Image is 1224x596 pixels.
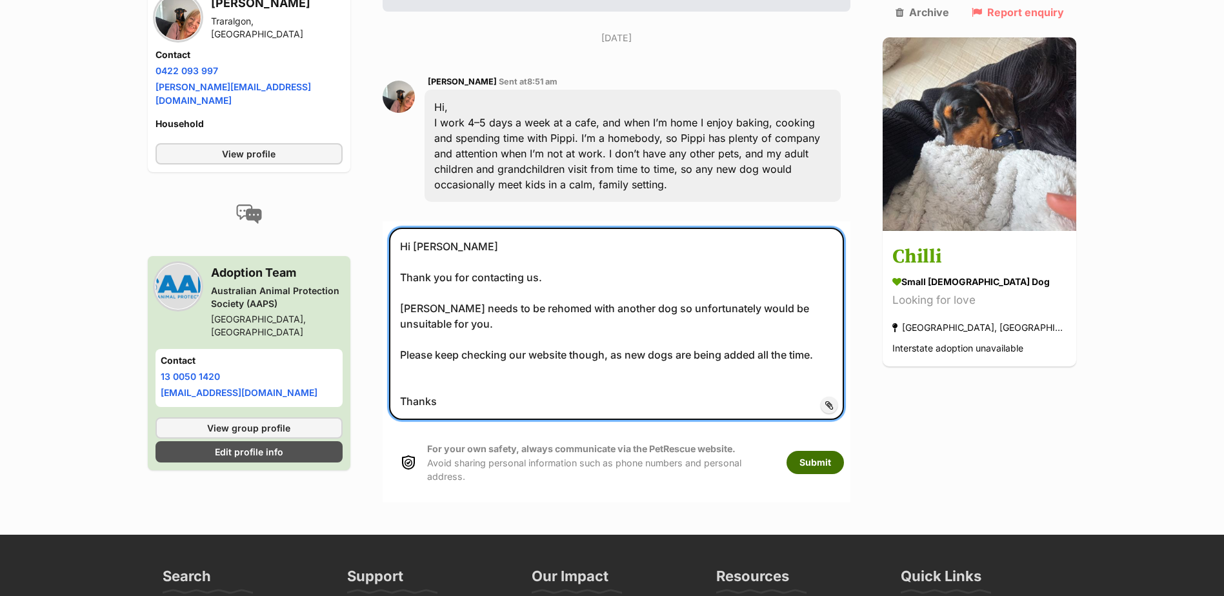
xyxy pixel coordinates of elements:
[892,319,1067,337] div: [GEOGRAPHIC_DATA], [GEOGRAPHIC_DATA]
[883,37,1076,231] img: Chilli
[156,264,201,309] img: Australian Animal Protection Society (AAPS) profile pic
[211,15,343,41] div: Traralgon, [GEOGRAPHIC_DATA]
[236,204,262,224] img: conversation-icon-4a6f8262b818ee0b60e3300018af0b2d0b884aa5de6e9bcb8d3d4eeb1a70a7c4.svg
[716,567,789,593] h3: Resources
[972,6,1064,18] a: Report enquiry
[787,451,844,474] button: Submit
[222,147,276,161] span: View profile
[156,117,343,130] h4: Household
[161,371,220,382] a: 13 0050 1420
[156,81,311,106] a: [PERSON_NAME][EMAIL_ADDRESS][DOMAIN_NAME]
[211,313,343,339] div: [GEOGRAPHIC_DATA], [GEOGRAPHIC_DATA]
[896,6,949,18] a: Archive
[427,442,774,483] p: Avoid sharing personal information such as phone numbers and personal address.
[156,65,218,76] a: 0422 093 997
[499,77,557,86] span: Sent at
[901,567,981,593] h3: Quick Links
[883,233,1076,367] a: Chilli small [DEMOGRAPHIC_DATA] Dog Looking for love [GEOGRAPHIC_DATA], [GEOGRAPHIC_DATA] Interst...
[383,81,415,113] img: Lesley magnuson profile pic
[156,143,343,164] a: View profile
[383,31,851,45] p: [DATE]
[347,567,403,593] h3: Support
[892,292,1067,310] div: Looking for love
[161,387,317,398] a: [EMAIL_ADDRESS][DOMAIN_NAME]
[892,275,1067,289] div: small [DEMOGRAPHIC_DATA] Dog
[527,77,557,86] span: 8:51 am
[156,417,343,439] a: View group profile
[892,243,1067,272] h3: Chilli
[207,421,290,435] span: View group profile
[211,284,343,310] div: Australian Animal Protection Society (AAPS)
[428,77,497,86] span: [PERSON_NAME]
[163,567,211,593] h3: Search
[425,90,841,202] div: Hi, I work 4–5 days a week at a cafe, and when I’m home I enjoy baking, cooking and spending time...
[211,264,343,282] h3: Adoption Team
[161,354,337,367] h4: Contact
[892,343,1023,354] span: Interstate adoption unavailable
[215,445,283,459] span: Edit profile info
[156,48,343,61] h4: Contact
[532,567,608,593] h3: Our Impact
[156,441,343,462] a: Edit profile info
[427,443,736,454] strong: For your own safety, always communicate via the PetRescue website.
